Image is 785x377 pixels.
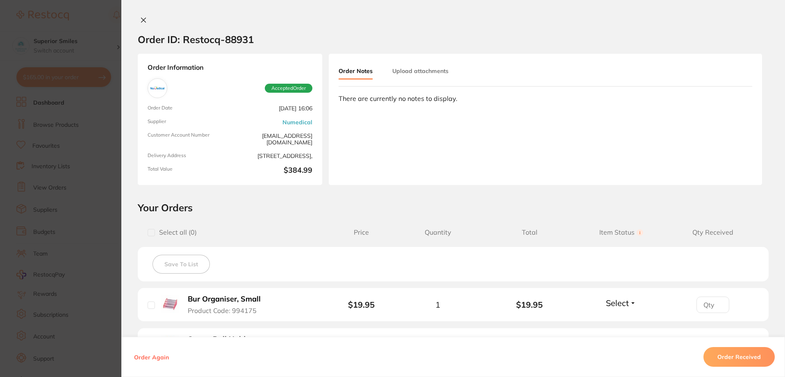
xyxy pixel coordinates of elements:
button: Select [603,298,639,308]
span: [EMAIL_ADDRESS][DOMAIN_NAME] [233,132,312,146]
div: Message content [27,18,155,141]
a: Numedical [282,119,312,126]
button: Upload attachments [392,64,448,78]
span: Item Status [576,228,667,236]
h2: Order ID: Restocq- 88931 [138,33,254,46]
span: Product Code: 994175 [188,307,257,314]
span: Select [606,298,629,308]
button: Bur Organiser, Small Product Code: 994175 [185,295,271,315]
b: $19.95 [348,299,375,310]
h2: Your Orders [138,201,769,214]
span: Quantity [392,228,484,236]
img: Cotton Roll Holders [161,335,179,353]
span: [STREET_ADDRESS], [233,153,312,160]
img: Bur Organiser, Small [161,295,179,313]
b: $19.95 [484,300,576,309]
button: Save To List [152,255,210,274]
span: Total Value [148,166,227,175]
span: Delivery Address [148,153,227,160]
div: Hi [PERSON_NAME], Starting [DATE], we’re making some updates to our product offerings on the Rest... [27,18,155,82]
button: Order Received [703,347,775,367]
button: Order Again [132,353,171,361]
img: Profile image for Restocq [9,20,23,33]
div: There are currently no notes to display. [339,95,752,102]
span: Select all ( 0 ) [155,228,197,236]
span: [DATE] 16:06 [233,105,312,112]
b: Cotton Roll Holders [187,335,256,344]
span: Supplier [148,119,227,126]
span: Accepted Order [265,84,312,93]
b: Bur Organiser, Small [188,295,261,304]
span: Customer Account Number [148,132,227,146]
div: Simply reply to this message and we’ll be in touch to guide you through these next steps. We are ... [27,130,155,171]
div: message notification from Restocq, 1d ago. Hi Rani, Starting 11 August, we’re making some updates... [3,12,161,157]
button: Order Notes [339,64,373,80]
span: Price [331,228,392,236]
span: Order Date [148,105,227,112]
button: Cotton Roll Holders Product Code: 992796 [185,335,267,355]
img: Numedical [150,80,165,96]
span: Qty Received [667,228,759,236]
span: 1 [435,300,440,309]
input: Qty [696,297,729,313]
p: Message from Restocq, sent 1d ago [27,144,155,151]
div: We’re committed to ensuring a smooth transition for you! Our team is standing by to help you with... [27,86,155,126]
b: $384.99 [233,166,312,175]
span: Total [484,228,576,236]
strong: Order Information [148,64,312,72]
